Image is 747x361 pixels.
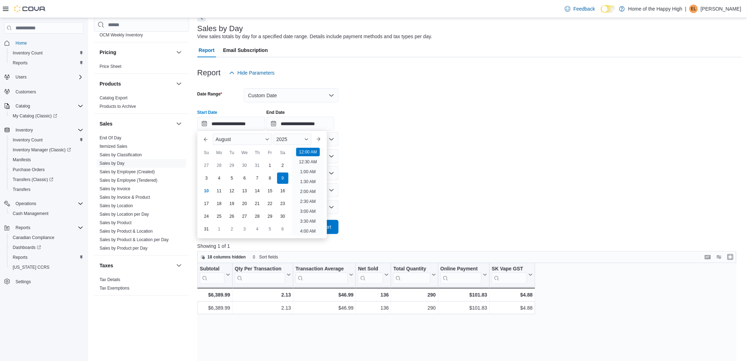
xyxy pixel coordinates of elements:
[264,223,276,235] div: day-5
[10,233,57,242] a: Canadian Compliance
[13,39,83,47] span: Home
[296,158,320,166] li: 12:30 AM
[226,198,238,209] div: day-19
[94,31,189,42] div: OCM
[1,125,86,135] button: Inventory
[175,48,183,57] button: Pricing
[13,126,83,134] span: Inventory
[715,253,723,261] button: Display options
[10,209,51,218] a: Cash Management
[7,48,86,58] button: Inventory Count
[492,291,533,299] div: $4.88
[100,104,136,109] span: Products to Archive
[197,110,217,115] label: Start Date
[4,35,83,305] nav: Complex example
[440,266,487,284] button: Online Payment
[239,147,250,158] div: We
[13,88,39,96] a: Customers
[252,198,263,209] div: day-21
[100,32,143,38] span: OCM Weekly Inventory
[7,252,86,262] button: Reports
[267,110,285,115] label: End Date
[393,291,436,299] div: 290
[440,304,487,312] div: $101.83
[13,102,33,110] button: Catalog
[13,73,83,81] span: Users
[175,80,183,88] button: Products
[358,266,389,284] button: Net Sold
[13,278,34,286] a: Settings
[100,212,149,217] a: Sales by Location per Day
[13,235,54,240] span: Canadian Compliance
[100,95,127,100] a: Catalog Export
[200,304,230,312] div: $6,389.99
[297,168,318,176] li: 1:00 AM
[10,263,52,272] a: [US_STATE] CCRS
[197,91,222,97] label: Date Range
[10,185,83,194] span: Transfers
[235,266,285,284] div: Qty Per Transaction
[277,211,288,222] div: day-30
[13,223,83,232] span: Reports
[10,175,83,184] span: Transfers (Classic)
[10,233,83,242] span: Canadian Compliance
[100,178,157,183] a: Sales by Employee (Tendered)
[16,225,30,231] span: Reports
[295,304,353,312] div: $46.99
[223,43,268,57] span: Email Subscription
[235,291,291,299] div: 2.13
[199,291,230,299] div: $6,389.99
[329,153,334,159] button: Open list of options
[239,211,250,222] div: day-27
[100,135,121,141] span: End Of Day
[100,64,121,69] span: Price Sheet
[264,185,276,197] div: day-15
[277,198,288,209] div: day-23
[197,24,243,33] h3: Sales by Day
[100,49,173,56] button: Pricing
[16,127,33,133] span: Inventory
[292,148,324,235] ul: Time
[100,220,132,225] a: Sales by Product
[201,211,212,222] div: day-24
[10,156,83,164] span: Manifests
[94,62,189,74] div: Pricing
[226,173,238,184] div: day-5
[100,237,169,242] a: Sales by Product & Location per Day
[10,146,74,154] a: Inventory Manager (Classic)
[252,223,263,235] div: day-4
[100,135,121,140] a: End Of Day
[235,304,291,312] div: 2.13
[264,198,276,209] div: day-22
[100,161,125,166] span: Sales by Day
[1,38,86,48] button: Home
[264,211,276,222] div: day-29
[295,266,353,284] button: Transaction Average
[100,104,136,109] a: Products to Archive
[239,223,250,235] div: day-3
[10,59,83,67] span: Reports
[244,88,339,103] button: Custom Date
[100,245,148,251] span: Sales by Product per Day
[7,58,86,68] button: Reports
[226,223,238,235] div: day-2
[235,266,291,284] button: Qty Per Transaction
[100,277,120,282] a: Tax Details
[100,177,157,183] span: Sales by Employee (Tendered)
[197,33,432,40] div: View sales totals by day for a specified date range. Details include payment methods and tax type...
[685,5,687,13] p: |
[200,266,225,284] div: Subtotal
[393,266,430,284] div: Total Quantity
[226,185,238,197] div: day-12
[13,211,48,216] span: Cash Management
[100,33,143,37] a: OCM Weekly Inventory
[295,291,353,299] div: $46.99
[1,86,86,97] button: Customers
[201,147,212,158] div: Su
[214,173,225,184] div: day-4
[100,229,153,234] a: Sales by Product & Location
[7,145,86,155] a: Inventory Manager (Classic)
[13,199,39,208] button: Operations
